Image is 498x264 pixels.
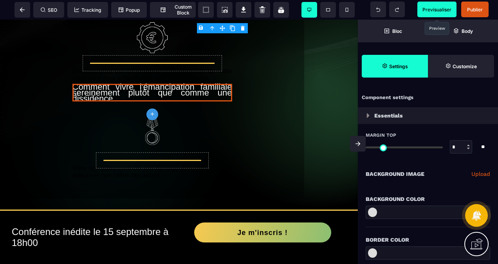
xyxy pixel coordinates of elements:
span: Previsualiser [422,7,451,13]
span: Margin Top [366,132,396,138]
div: Component settings [358,90,498,105]
span: View components [198,2,214,18]
span: Open Layer Manager [428,20,498,42]
span: SEO [41,7,57,13]
p: Essentials [374,111,403,120]
h2: Conférence inédite le 15 septembre à 18h00 [12,203,179,233]
span: Settings [362,55,428,78]
strong: Bloc [392,28,402,34]
img: loading [366,113,370,118]
span: Open Blocks [358,20,428,42]
div: Border Color [366,235,490,244]
div: Vivre son patrimoine ou son héritage selon ses propres valeurs et non celles des autres [72,145,232,159]
img: 2b8b6239f9cd83f4984384e1c504d95b_line.png [137,96,168,127]
img: 13d99394073da9d40b0c9464849f2b32_mechanical-engineering.png [137,2,168,34]
div: Background Color [366,194,490,204]
div: Découvrez ce qui se cache derrière le poids de votre patrimoine pour enfin révéler votre vraie ri... [72,48,232,62]
strong: Body [462,28,473,34]
span: Publier [467,7,483,13]
p: Background Image [366,169,424,179]
button: Je m'inscris ! [194,203,331,223]
span: Popup [119,7,140,13]
a: Upload [471,169,490,179]
span: Screenshot [217,2,233,18]
span: Open Style Manager [428,55,494,78]
span: Preview [417,2,456,17]
span: Tracking [74,7,101,13]
span: Custom Block [154,4,192,16]
div: Comment vivre l'émancipation familiale sereinement plutôt que comme une dissidence [72,64,232,82]
strong: Customize [453,63,477,69]
strong: Settings [389,63,408,69]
